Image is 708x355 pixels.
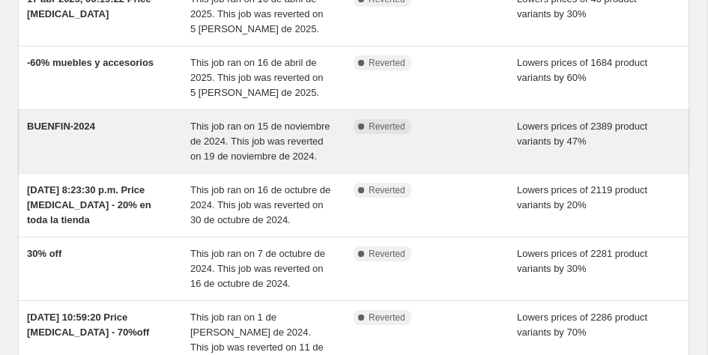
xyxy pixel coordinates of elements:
[27,184,151,225] span: [DATE] 8:23:30 p.m. Price [MEDICAL_DATA] - 20% en toda la tienda
[517,248,647,274] span: Lowers prices of 2281 product variants by 30%
[27,312,149,338] span: [DATE] 10:59:20 Price [MEDICAL_DATA] - 70%off
[27,248,61,259] span: 30% off
[369,248,405,260] span: Reverted
[27,121,95,132] span: BUENFIN-2024
[369,312,405,324] span: Reverted
[190,121,330,162] span: This job ran on 15 de noviembre de 2024. This job was reverted on 19 de noviembre de 2024.
[369,121,405,133] span: Reverted
[190,57,324,98] span: This job ran on 16 de abril de 2025. This job was reverted on 5 [PERSON_NAME] de 2025.
[517,57,647,83] span: Lowers prices of 1684 product variants by 60%
[369,57,405,69] span: Reverted
[517,312,647,338] span: Lowers prices of 2286 product variants by 70%
[517,184,647,210] span: Lowers prices of 2119 product variants by 20%
[190,184,330,225] span: This job ran on 16 de octubre de 2024. This job was reverted on 30 de octubre de 2024.
[190,248,325,289] span: This job ran on 7 de octubre de 2024. This job was reverted on 16 de octubre de 2024.
[517,121,647,147] span: Lowers prices of 2389 product variants by 47%
[369,184,405,196] span: Reverted
[27,57,154,68] span: -60% muebles y accesorios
